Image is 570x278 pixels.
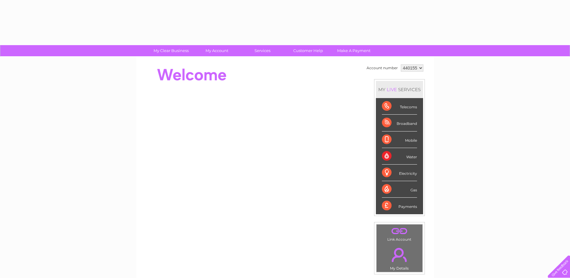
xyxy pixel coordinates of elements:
div: Mobile [382,131,417,148]
div: Broadband [382,115,417,131]
a: Services [238,45,287,56]
div: Electricity [382,165,417,181]
a: My Clear Business [146,45,196,56]
div: Gas [382,181,417,198]
div: MY SERVICES [376,81,423,98]
a: . [378,226,421,236]
td: Link Account [376,224,423,243]
a: My Account [192,45,242,56]
div: LIVE [386,87,398,92]
a: . [378,244,421,265]
td: My Details [376,243,423,272]
a: Customer Help [283,45,333,56]
div: Payments [382,198,417,214]
a: Make A Payment [329,45,379,56]
td: Account number [365,63,399,73]
div: Telecoms [382,98,417,115]
div: Water [382,148,417,165]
